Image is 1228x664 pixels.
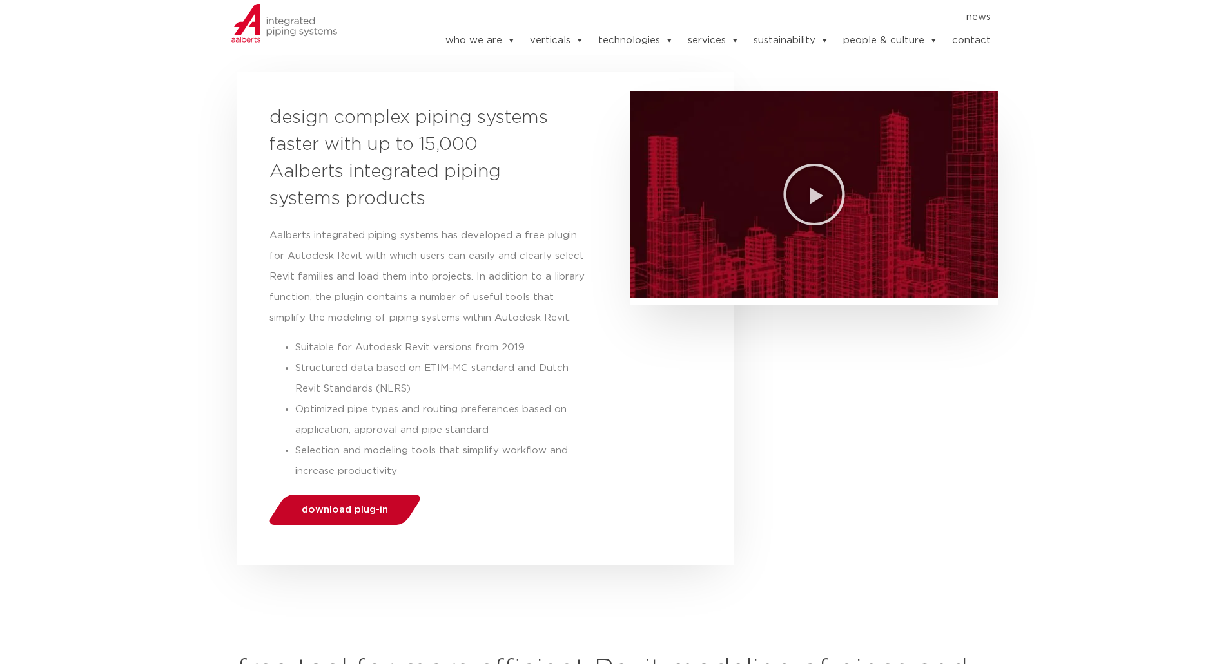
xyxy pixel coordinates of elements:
[598,28,674,53] a: technologies
[295,441,585,482] li: Selection and modeling tools that simplify workflow and increase productivity
[295,399,585,441] li: Optimized pipe types and routing preferences based on application, approval and pipe standard
[266,495,424,525] a: download plug-in
[754,28,829,53] a: sustainability
[966,7,991,28] a: news
[782,162,846,227] div: Play Video
[530,28,584,53] a: verticals
[406,7,991,28] nav: Menu
[269,225,585,328] p: Aalberts integrated piping systems has developed a free plugin for Autodesk Revit with which user...
[295,358,585,399] li: Structured data based on ETIM-MC standard and Dutch Revit Standards (NLRS)
[302,505,388,515] span: download plug-in
[445,28,516,53] a: who we are
[843,28,938,53] a: people & culture
[688,28,739,53] a: services
[295,337,585,358] li: Suitable for Autodesk Revit versions from 2019
[952,28,991,53] a: contact
[269,104,553,213] h3: design complex piping systems faster with up to 15,000 Aalberts integrated piping systems products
